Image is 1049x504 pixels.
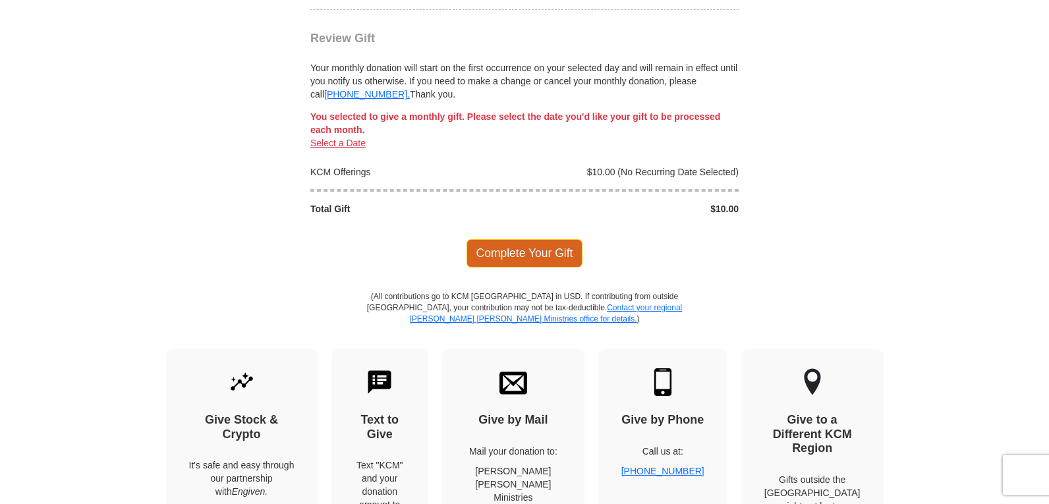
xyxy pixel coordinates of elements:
img: give-by-stock.svg [228,368,256,396]
h4: Give Stock & Crypto [189,413,295,441]
img: text-to-give.svg [366,368,393,396]
p: Mail your donation to: [465,445,561,458]
div: Total Gift [304,202,525,215]
div: $10.00 [524,202,746,215]
span: Review Gift [310,32,375,45]
a: [PHONE_NUMBER] [621,466,704,476]
h4: Give to a Different KCM Region [764,413,861,456]
a: [PHONE_NUMBER]. [324,89,410,99]
span: Complete Your Gift [467,239,583,267]
span: You selected to give a monthly gift. Please select the date you'd like your gift to be processed ... [310,111,720,135]
a: Contact your regional [PERSON_NAME] [PERSON_NAME] Ministries office for details. [409,303,682,323]
h4: Give by Mail [465,413,561,428]
img: envelope.svg [499,368,527,396]
span: $10.00 (No Recurring Date Selected) [587,167,739,177]
p: It's safe and easy through our partnership with [189,459,295,498]
i: Engiven. [232,486,268,497]
p: (All contributions go to KCM [GEOGRAPHIC_DATA] in USD. If contributing from outside [GEOGRAPHIC_D... [366,291,683,349]
h4: Text to Give [354,413,406,441]
a: Select a Date [310,138,366,148]
img: other-region [803,368,822,396]
p: Call us at: [621,445,704,458]
div: Your monthly donation will start on the first occurrence on your selected day and will remain in ... [310,45,739,101]
div: KCM Offerings [304,165,525,179]
img: mobile.svg [649,368,677,396]
h4: Give by Phone [621,413,704,428]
